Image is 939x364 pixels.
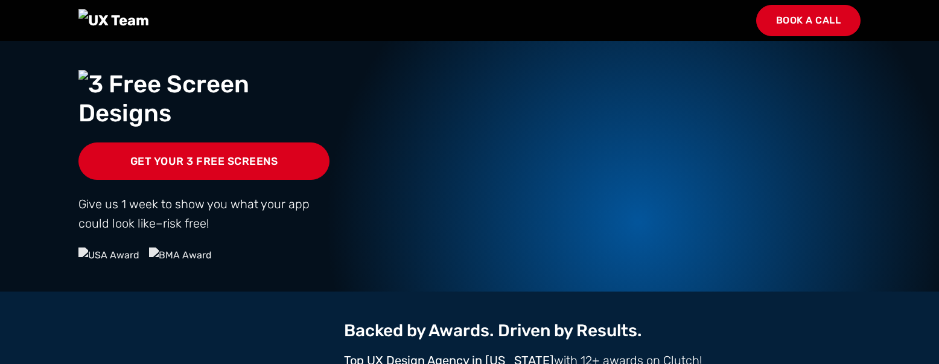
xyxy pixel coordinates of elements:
p: Give us 1 week to show you what your app could look like–risk free! [78,194,329,233]
a: Get Your 3 Free Screens [78,142,329,180]
img: BMA Award [149,247,212,263]
img: UX Team [78,9,149,32]
img: USA Award [78,247,139,263]
a: Book a Call [756,5,861,36]
h2: Backed by Awards. Driven by Results. [344,321,861,341]
img: 3 Free Screen Designs [78,70,329,128]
